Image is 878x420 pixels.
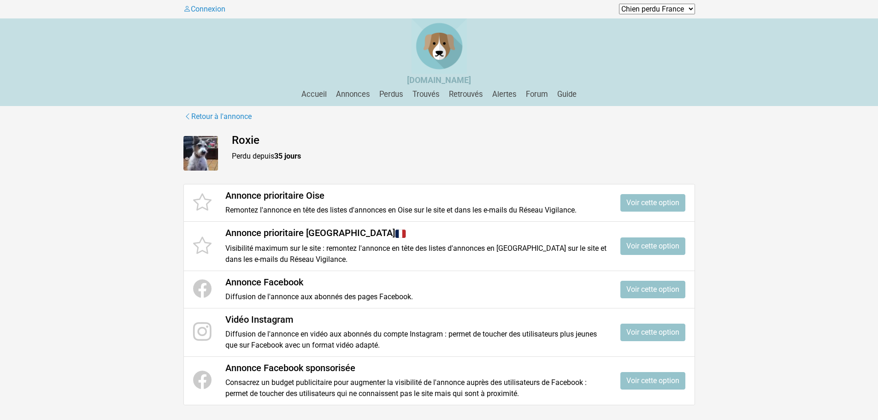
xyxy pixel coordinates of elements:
strong: 35 jours [274,152,301,160]
a: Voir cette option [620,281,685,298]
p: Diffusion de l'annonce aux abonnés des pages Facebook. [225,291,607,302]
a: Voir cette option [620,324,685,341]
a: Retour à l'annonce [183,111,252,123]
h4: Annonce prioritaire Oise [225,190,607,201]
a: Trouvés [409,90,443,99]
a: Voir cette option [620,194,685,212]
h4: Annonce Facebook sponsorisée [225,362,607,373]
strong: [DOMAIN_NAME] [407,75,471,85]
a: [DOMAIN_NAME] [407,76,471,85]
img: Chien Perdu France [412,18,467,74]
a: Connexion [183,5,225,13]
p: Visibilité maximum sur le site : remontez l'annonce en tête des listes d'annonces en [GEOGRAPHIC_... [225,243,607,265]
h4: Annonce prioritaire [GEOGRAPHIC_DATA] [225,227,607,239]
a: Voir cette option [620,237,685,255]
p: Consacrez un budget publicitaire pour augmenter la visibilité de l'annonce auprès des utilisateur... [225,377,607,399]
h4: Vidéo Instagram [225,314,607,325]
p: Remontez l'annonce en tête des listes d'annonces en Oise sur le site et dans les e-mails du Résea... [225,205,607,216]
img: France [395,228,406,239]
a: Retrouvés [445,90,487,99]
h4: Roxie [232,134,695,147]
h4: Annonce Facebook [225,277,607,288]
a: Annonces [332,90,374,99]
a: Perdus [376,90,407,99]
a: Accueil [298,90,330,99]
a: Voir cette option [620,372,685,390]
p: Diffusion de l'annonce en vidéo aux abonnés du compte Instagram : permet de toucher des utilisate... [225,329,607,351]
p: Perdu depuis [232,151,695,162]
a: Alertes [489,90,520,99]
a: Guide [554,90,580,99]
a: Forum [522,90,552,99]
